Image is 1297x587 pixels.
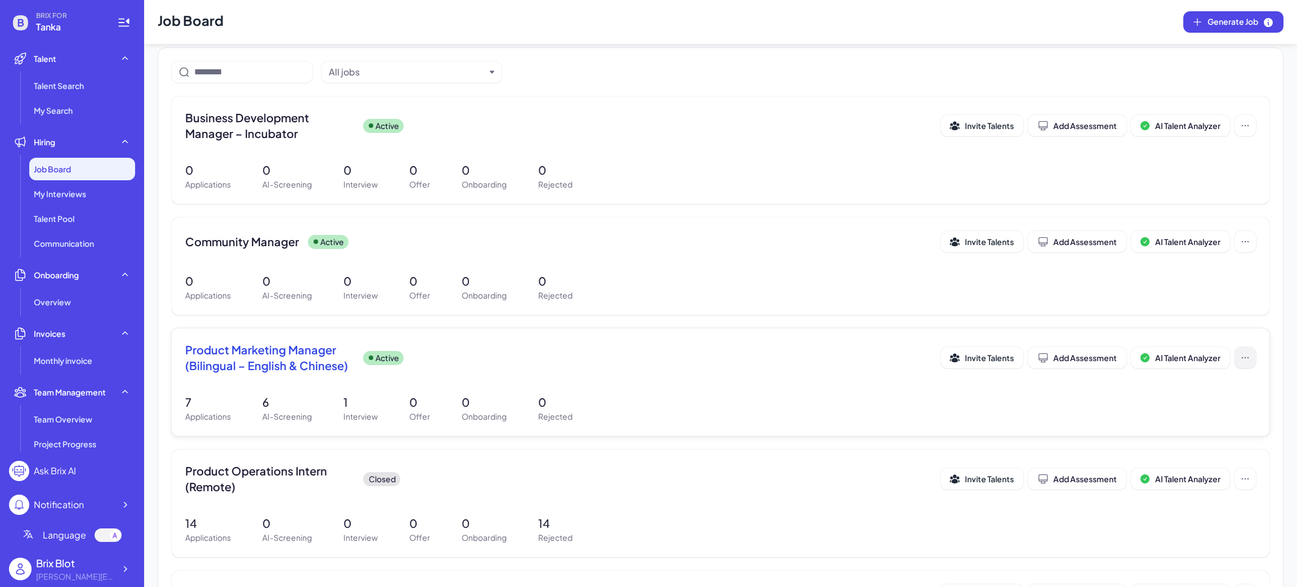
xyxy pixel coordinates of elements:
[1028,115,1126,136] button: Add Assessment
[538,411,573,423] p: Rejected
[1131,115,1230,136] button: AI Talent Analyzer
[34,498,84,512] div: Notification
[34,53,56,64] span: Talent
[1028,468,1126,490] button: Add Assessment
[538,290,573,301] p: Rejected
[185,162,231,179] p: 0
[320,236,344,248] p: Active
[1131,347,1230,368] button: AI Talent Analyzer
[409,411,430,423] p: Offer
[462,179,507,190] p: Onboarding
[965,353,1014,363] span: Invite Talents
[409,273,430,290] p: 0
[1155,474,1220,484] span: AI Talent Analyzer
[262,179,312,190] p: AI-Screening
[409,179,430,190] p: Offer
[1131,231,1230,252] button: AI Talent Analyzer
[34,269,79,281] span: Onboarding
[538,273,573,290] p: 0
[462,273,507,290] p: 0
[34,136,55,148] span: Hiring
[185,394,231,411] p: 7
[462,290,507,301] p: Onboarding
[941,231,1023,252] button: Invite Talents
[34,464,76,478] div: Ask Brix AI
[262,394,312,411] p: 6
[409,532,430,544] p: Offer
[538,179,573,190] p: Rejected
[34,163,71,175] span: Job Board
[462,162,507,179] p: 0
[1028,347,1126,368] button: Add Assessment
[262,411,312,423] p: AI-Screening
[343,532,378,544] p: Interview
[34,80,84,91] span: Talent Search
[1131,468,1230,490] button: AI Talent Analyzer
[185,463,354,495] span: Product Operations Intern (Remote)
[343,394,378,411] p: 1
[462,515,507,532] p: 0
[409,162,430,179] p: 0
[329,65,485,79] button: All jobs
[36,11,104,20] span: BRIX FOR
[941,468,1023,490] button: Invite Talents
[343,179,378,190] p: Interview
[1037,473,1117,484] div: Add Assessment
[965,237,1014,247] span: Invite Talents
[185,411,231,423] p: Applications
[34,386,106,398] span: Team Management
[34,328,65,339] span: Invoices
[1037,352,1117,363] div: Add Assessment
[262,273,312,290] p: 0
[262,162,312,179] p: 0
[409,394,430,411] p: 0
[462,532,507,544] p: Onboarding
[36,555,115,571] div: Brix Blot
[329,65,360,79] div: All jobs
[36,571,115,582] div: blake@joinbrix.com
[9,558,32,580] img: user_logo.png
[1037,236,1117,247] div: Add Assessment
[409,290,430,301] p: Offer
[1037,120,1117,131] div: Add Assessment
[185,110,354,141] span: Business Development Manager – Incubator
[1155,353,1220,363] span: AI Talent Analyzer
[185,532,231,544] p: Applications
[538,515,573,532] p: 14
[343,162,378,179] p: 0
[965,121,1014,131] span: Invite Talents
[43,528,86,542] span: Language
[262,532,312,544] p: AI-Screening
[1207,16,1274,28] span: Generate Job
[462,394,507,411] p: 0
[343,273,378,290] p: 0
[1183,11,1283,33] button: Generate Job
[1155,237,1220,247] span: AI Talent Analyzer
[34,438,96,450] span: Project Progress
[185,515,231,532] p: 14
[409,515,430,532] p: 0
[343,290,378,301] p: Interview
[538,394,573,411] p: 0
[262,290,312,301] p: AI-Screening
[369,473,396,485] p: Closed
[262,515,312,532] p: 0
[34,238,94,249] span: Communication
[941,115,1023,136] button: Invite Talents
[34,105,73,116] span: My Search
[941,347,1023,368] button: Invite Talents
[185,234,299,250] span: Community Manager
[185,179,231,190] p: Applications
[34,296,71,308] span: Overview
[34,188,86,199] span: My Interviews
[375,352,399,364] p: Active
[185,342,354,373] span: Product Marketing Manager (Bilingual – English & Chinese)
[36,20,104,34] span: Tanka
[538,532,573,544] p: Rejected
[1028,231,1126,252] button: Add Assessment
[1155,121,1220,131] span: AI Talent Analyzer
[185,290,231,301] p: Applications
[538,162,573,179] p: 0
[965,474,1014,484] span: Invite Talents
[343,515,378,532] p: 0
